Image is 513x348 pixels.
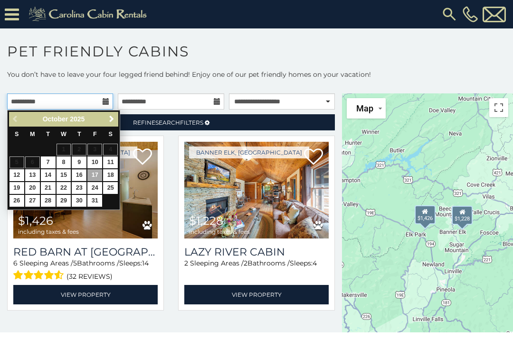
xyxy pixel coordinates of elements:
a: 28 [41,195,56,207]
span: Sunday [15,131,19,137]
span: $1,426 [18,214,53,228]
a: 12 [9,169,24,181]
img: search-regular.svg [441,6,458,23]
div: Sleeping Areas / Bathrooms / Sleeps: [13,258,158,283]
a: Add to favorites [133,147,152,167]
a: 31 [87,195,102,207]
a: 24 [87,182,102,194]
a: 15 [57,169,71,181]
a: Next [105,113,117,125]
a: 25 [103,182,118,194]
span: (32 reviews) [66,270,113,283]
a: 19 [9,182,24,194]
a: Banner Elk, [GEOGRAPHIC_DATA] [189,147,309,158]
a: 11 [103,156,118,168]
a: Lazy River Cabin $1,228 including taxes & fees [184,142,329,238]
span: Search [155,119,180,126]
a: 8 [57,156,71,168]
span: $1,228 [189,214,223,228]
button: Toggle fullscreen view [489,98,508,117]
a: 10 [87,156,102,168]
button: Change map style [347,98,386,119]
a: 23 [72,182,86,194]
span: 2 [244,259,247,267]
a: View Property [13,285,158,304]
span: Next [108,115,115,123]
h3: Red Barn at Tiffanys Estate [13,246,158,258]
a: 26 [9,195,24,207]
span: 2 [184,259,188,267]
a: 30 [72,195,86,207]
div: $1,228 [452,206,473,225]
span: Thursday [77,131,81,137]
img: Khaki-logo.png [24,5,155,24]
span: including taxes & fees [18,229,79,235]
span: Wednesday [61,131,66,137]
a: 7 [41,156,56,168]
a: [PHONE_NUMBER] [460,6,480,22]
a: 21 [41,182,56,194]
a: Red Barn at [GEOGRAPHIC_DATA] [13,246,158,258]
a: 29 [57,195,71,207]
a: Lazy River Cabin [184,246,329,258]
span: Monday [30,131,35,137]
a: 18 [103,169,118,181]
span: Tuesday [46,131,50,137]
a: 17 [87,169,102,181]
a: RefineSearchFilters [7,114,335,130]
span: Refine Filters [133,119,203,126]
span: 4 [313,259,317,267]
img: Lazy River Cabin [184,142,329,238]
a: 16 [72,169,86,181]
a: Add to favorites [304,147,323,167]
span: October [43,115,68,123]
a: View Property [184,285,329,304]
span: 2025 [70,115,85,123]
a: 22 [57,182,71,194]
a: 27 [25,195,40,207]
span: Map [356,103,373,113]
a: 13 [25,169,40,181]
div: $1,426 [415,205,436,224]
a: 9 [72,156,86,168]
a: 14 [41,169,56,181]
span: 14 [142,259,149,267]
span: Friday [93,131,97,137]
div: Sleeping Areas / Bathrooms / Sleeps: [184,258,329,283]
span: 6 [13,259,18,267]
span: 5 [73,259,77,267]
span: including taxes & fees [189,229,250,235]
span: Saturday [109,131,113,137]
a: 20 [25,182,40,194]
